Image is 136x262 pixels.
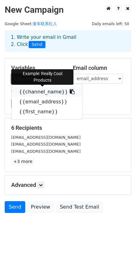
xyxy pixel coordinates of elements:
div: 1. Write your email in Gmail 2. Click [6,34,130,48]
small: Google Sheet: [5,21,57,26]
a: Send Test Email [56,201,103,213]
small: [EMAIL_ADDRESS][DOMAIN_NAME] [11,149,81,154]
h5: Variables [11,65,63,71]
iframe: Chat Widget [105,232,136,262]
small: [EMAIL_ADDRESS][DOMAIN_NAME] [11,135,81,140]
span: Daily emails left: 50 [90,20,131,27]
span: Send [29,41,45,48]
div: Example: Really Cool Products [11,69,73,85]
a: {{email_address}} [12,97,82,107]
a: 童车联系红人 [33,21,57,26]
a: {{channel_name}} [12,87,82,97]
a: Preview [27,201,54,213]
a: Daily emails left: 50 [90,21,131,26]
div: 聊天小组件 [105,232,136,262]
h2: New Campaign [5,5,131,15]
a: Send [5,201,25,213]
h5: 6 Recipients [11,124,125,131]
small: [EMAIL_ADDRESS][DOMAIN_NAME] [11,142,81,147]
a: {{first_name}} [12,107,82,117]
a: +3 more [11,158,35,165]
h5: Email column [73,65,125,71]
h5: Advanced [11,182,125,188]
